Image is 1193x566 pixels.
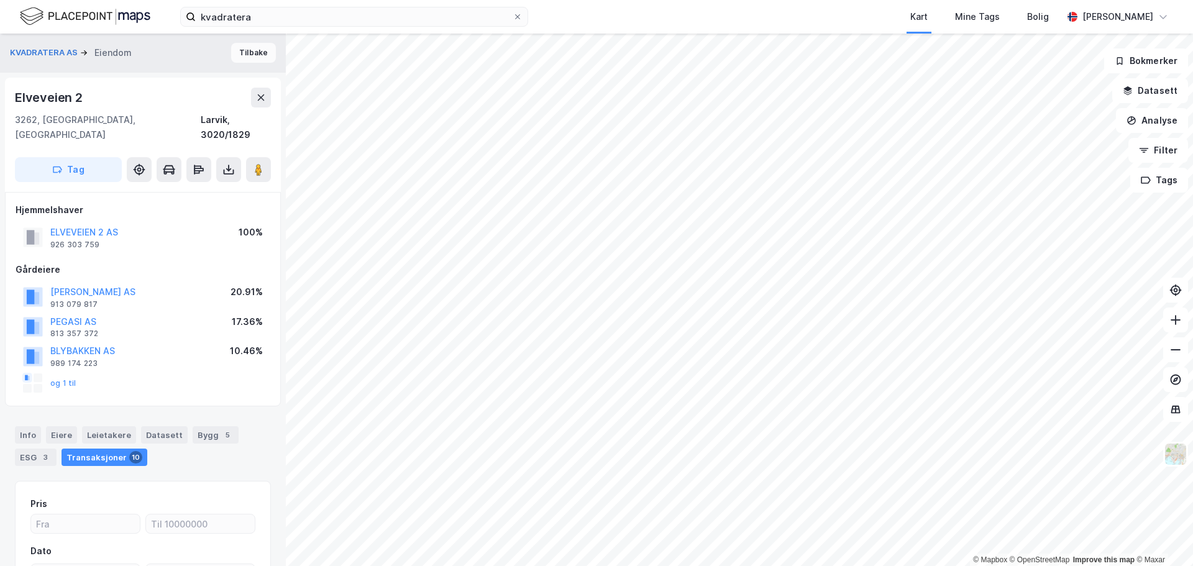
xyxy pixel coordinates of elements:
[196,7,513,26] input: Søk på adresse, matrikkel, gårdeiere, leietakere eller personer
[30,544,52,559] div: Dato
[50,240,99,250] div: 926 303 759
[129,451,142,463] div: 10
[50,299,98,309] div: 913 079 817
[910,9,928,24] div: Kart
[201,112,271,142] div: Larvik, 3020/1829
[193,426,239,444] div: Bygg
[221,429,234,441] div: 5
[1073,555,1135,564] a: Improve this map
[1112,78,1188,103] button: Datasett
[50,329,98,339] div: 813 357 372
[1116,108,1188,133] button: Analyse
[15,157,122,182] button: Tag
[231,285,263,299] div: 20.91%
[94,45,132,60] div: Eiendom
[15,449,57,466] div: ESG
[31,514,140,533] input: Fra
[231,43,276,63] button: Tilbake
[10,47,80,59] button: KVADRATERA AS
[230,344,263,358] div: 10.46%
[16,262,270,277] div: Gårdeiere
[955,9,1000,24] div: Mine Tags
[39,451,52,463] div: 3
[46,426,77,444] div: Eiere
[30,496,47,511] div: Pris
[973,555,1007,564] a: Mapbox
[15,112,201,142] div: 3262, [GEOGRAPHIC_DATA], [GEOGRAPHIC_DATA]
[232,314,263,329] div: 17.36%
[1130,168,1188,193] button: Tags
[62,449,147,466] div: Transaksjoner
[146,514,255,533] input: Til 10000000
[239,225,263,240] div: 100%
[141,426,188,444] div: Datasett
[15,88,85,107] div: Elveveien 2
[1128,138,1188,163] button: Filter
[1027,9,1049,24] div: Bolig
[82,426,136,444] div: Leietakere
[1164,442,1187,466] img: Z
[16,203,270,217] div: Hjemmelshaver
[1131,506,1193,566] iframe: Chat Widget
[1104,48,1188,73] button: Bokmerker
[1010,555,1070,564] a: OpenStreetMap
[1082,9,1153,24] div: [PERSON_NAME]
[50,358,98,368] div: 989 174 223
[20,6,150,27] img: logo.f888ab2527a4732fd821a326f86c7f29.svg
[15,426,41,444] div: Info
